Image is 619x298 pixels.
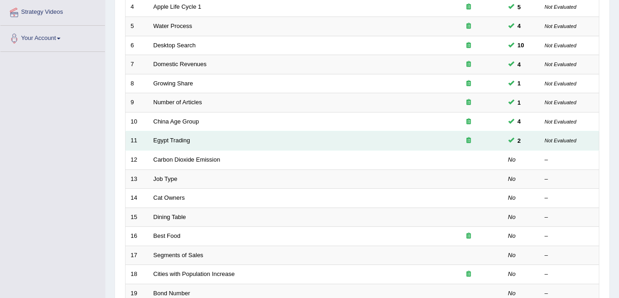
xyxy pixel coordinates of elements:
td: 15 [126,208,148,227]
a: Egypt Trading [153,137,190,144]
td: 16 [126,227,148,246]
div: Exam occurring question [439,136,498,145]
a: Dining Table [153,214,186,220]
span: You can still take this question [514,136,525,146]
div: – [545,270,594,279]
small: Not Evaluated [545,81,576,86]
span: You can still take this question [514,60,525,69]
div: Exam occurring question [439,3,498,11]
span: You can still take this question [514,79,525,88]
td: 17 [126,246,148,265]
span: You cannot take this question anymore [514,40,528,50]
small: Not Evaluated [545,138,576,143]
div: – [545,232,594,241]
div: Exam occurring question [439,22,498,31]
td: 6 [126,36,148,55]
div: Exam occurring question [439,41,498,50]
a: Cat Owners [153,194,185,201]
span: You can still take this question [514,2,525,12]
a: Cities with Population Increase [153,270,235,277]
small: Not Evaluated [545,4,576,10]
div: – [545,213,594,222]
a: Segments of Sales [153,252,203,259]
td: 18 [126,265,148,284]
a: Apple Life Cycle 1 [153,3,202,10]
a: Your Account [0,26,105,49]
td: 13 [126,169,148,189]
small: Not Evaluated [545,100,576,105]
td: 11 [126,131,148,151]
em: No [508,194,516,201]
td: 10 [126,112,148,131]
a: Domestic Revenues [153,61,207,67]
span: You can still take this question [514,21,525,31]
a: China Age Group [153,118,199,125]
em: No [508,214,516,220]
span: You can still take this question [514,117,525,126]
a: Best Food [153,232,181,239]
em: No [508,175,516,182]
div: Exam occurring question [439,60,498,69]
a: Job Type [153,175,178,182]
td: 14 [126,189,148,208]
a: Bond Number [153,290,190,297]
div: Exam occurring question [439,232,498,241]
td: 12 [126,150,148,169]
small: Not Evaluated [545,119,576,124]
div: – [545,194,594,202]
div: – [545,289,594,298]
em: No [508,252,516,259]
div: – [545,251,594,260]
td: 7 [126,55,148,74]
td: 9 [126,93,148,112]
em: No [508,290,516,297]
div: – [545,156,594,164]
a: Carbon Dioxide Emission [153,156,220,163]
span: You can still take this question [514,98,525,107]
em: No [508,270,516,277]
td: 5 [126,17,148,36]
div: Exam occurring question [439,79,498,88]
em: No [508,232,516,239]
div: – [545,175,594,184]
a: Number of Articles [153,99,202,106]
div: Exam occurring question [439,98,498,107]
div: Exam occurring question [439,270,498,279]
a: Desktop Search [153,42,196,49]
small: Not Evaluated [545,23,576,29]
div: Exam occurring question [439,118,498,126]
a: Growing Share [153,80,193,87]
a: Water Process [153,22,192,29]
em: No [508,156,516,163]
td: 8 [126,74,148,93]
small: Not Evaluated [545,62,576,67]
small: Not Evaluated [545,43,576,48]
